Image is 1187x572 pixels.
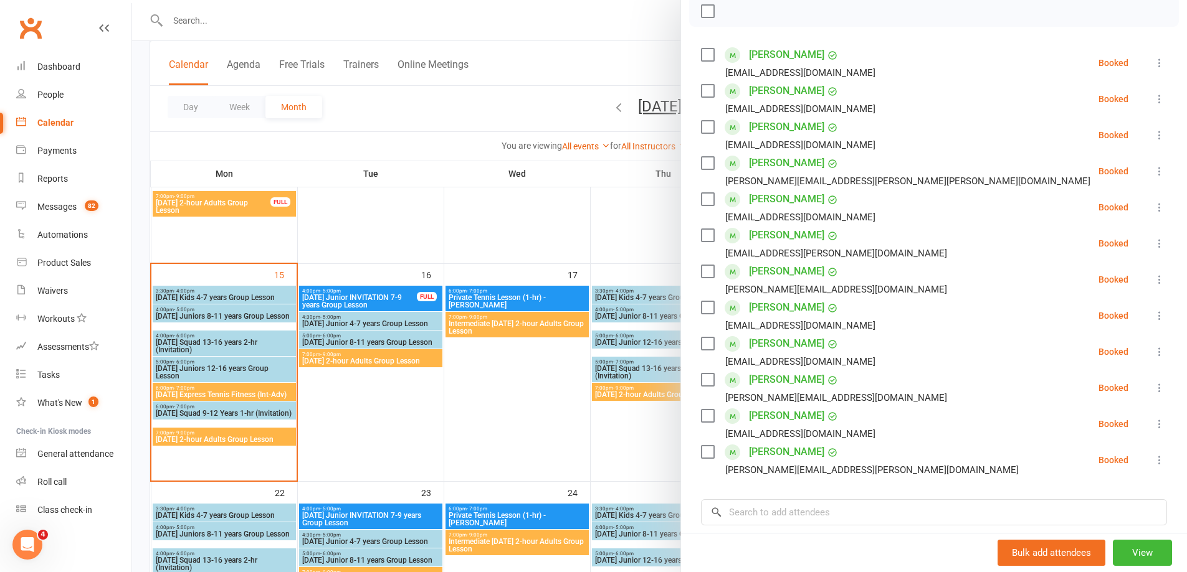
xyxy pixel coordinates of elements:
[16,361,131,389] a: Tasks
[1099,275,1128,284] div: Booked
[725,462,1019,478] div: [PERSON_NAME][EMAIL_ADDRESS][PERSON_NAME][DOMAIN_NAME]
[37,449,113,459] div: General attendance
[725,173,1090,189] div: [PERSON_NAME][EMAIL_ADDRESS][PERSON_NAME][PERSON_NAME][DOMAIN_NAME]
[88,396,98,407] span: 1
[1099,59,1128,67] div: Booked
[1099,456,1128,464] div: Booked
[1113,540,1172,566] button: View
[1099,347,1128,356] div: Booked
[1099,203,1128,212] div: Booked
[16,165,131,193] a: Reports
[15,12,46,44] a: Clubworx
[37,230,88,240] div: Automations
[37,146,77,156] div: Payments
[37,342,99,352] div: Assessments
[16,333,131,361] a: Assessments
[37,174,68,184] div: Reports
[37,62,80,72] div: Dashboard
[37,118,74,128] div: Calendar
[725,317,875,334] div: [EMAIL_ADDRESS][DOMAIN_NAME]
[1099,239,1128,248] div: Booked
[725,354,875,370] div: [EMAIL_ADDRESS][DOMAIN_NAME]
[1099,131,1128,139] div: Booked
[85,200,98,211] span: 82
[749,406,824,426] a: [PERSON_NAME]
[16,137,131,165] a: Payments
[749,45,824,65] a: [PERSON_NAME]
[37,90,64,100] div: People
[16,468,131,496] a: Roll call
[16,249,131,277] a: Product Sales
[16,53,131,81] a: Dashboard
[1099,420,1128,428] div: Booked
[725,245,947,261] div: [EMAIL_ADDRESS][PERSON_NAME][DOMAIN_NAME]
[16,109,131,137] a: Calendar
[37,398,82,408] div: What's New
[16,221,131,249] a: Automations
[725,101,875,117] div: [EMAIL_ADDRESS][DOMAIN_NAME]
[37,477,67,487] div: Roll call
[37,370,60,380] div: Tasks
[16,389,131,417] a: What's New1
[37,286,68,296] div: Waivers
[1099,383,1128,392] div: Booked
[37,202,77,212] div: Messages
[1099,167,1128,176] div: Booked
[749,81,824,101] a: [PERSON_NAME]
[37,258,91,268] div: Product Sales
[725,65,875,81] div: [EMAIL_ADDRESS][DOMAIN_NAME]
[749,153,824,173] a: [PERSON_NAME]
[1099,95,1128,103] div: Booked
[725,426,875,442] div: [EMAIL_ADDRESS][DOMAIN_NAME]
[749,189,824,209] a: [PERSON_NAME]
[749,442,824,462] a: [PERSON_NAME]
[16,305,131,333] a: Workouts
[37,314,75,324] div: Workouts
[998,540,1105,566] button: Bulk add attendees
[16,81,131,109] a: People
[38,530,48,540] span: 4
[725,390,947,406] div: [PERSON_NAME][EMAIL_ADDRESS][DOMAIN_NAME]
[16,496,131,524] a: Class kiosk mode
[16,440,131,468] a: General attendance kiosk mode
[12,530,42,560] iframe: Intercom live chat
[701,499,1167,525] input: Search to add attendees
[1099,311,1128,320] div: Booked
[749,117,824,137] a: [PERSON_NAME]
[725,137,875,153] div: [EMAIL_ADDRESS][DOMAIN_NAME]
[749,225,824,245] a: [PERSON_NAME]
[749,370,824,390] a: [PERSON_NAME]
[749,298,824,317] a: [PERSON_NAME]
[16,193,131,221] a: Messages 82
[749,334,824,354] a: [PERSON_NAME]
[725,281,947,298] div: [PERSON_NAME][EMAIL_ADDRESS][DOMAIN_NAME]
[725,209,875,225] div: [EMAIL_ADDRESS][DOMAIN_NAME]
[37,505,92,515] div: Class check-in
[749,261,824,281] a: [PERSON_NAME]
[16,277,131,305] a: Waivers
